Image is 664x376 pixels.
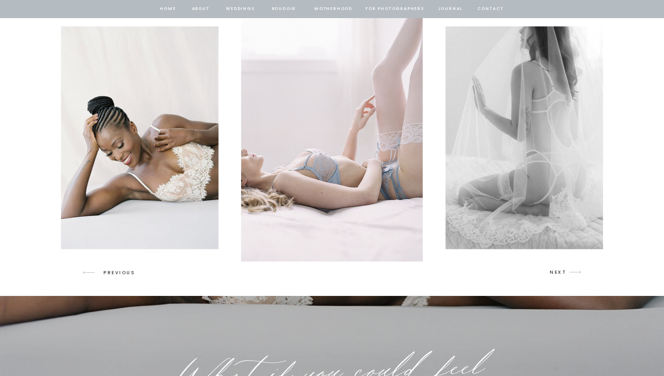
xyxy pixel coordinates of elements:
img: black and white photo of woman under bridal veil in a white lingerie set moves hand out in seattl... [446,26,613,249]
a: contact [476,5,505,13]
a: BOUDOIR [271,5,297,13]
p: NEXT [550,268,567,276]
a: Weddings [225,5,256,13]
p: PREVIOUS [103,269,138,277]
img: woman laying down in light blue lingerie set with white stockings strokes leg in seattle bridal b... [241,14,423,262]
a: home [159,5,177,13]
a: about [191,5,210,13]
a: journal [436,5,464,13]
a: for photographers [365,5,424,13]
img: african american woman in ivory lace lingerie smiles looking down in classy boudoir session in se... [55,26,219,249]
a: Motherhood [314,5,352,13]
